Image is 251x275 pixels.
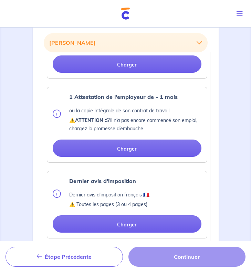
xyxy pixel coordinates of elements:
img: info.svg [53,110,61,118]
div: categoryName: employment-contract, userCategory: cdi-without-trial [47,87,207,163]
button: Charger [53,215,201,233]
p: Dernier avis d'imposition français 🇫🇷. [69,191,201,199]
p: ⚠️ Toutes les pages (3 ou 4 pages) [69,200,201,208]
button: Toggle navigation [231,5,251,23]
button: [PERSON_NAME] [44,33,208,52]
p: ⚠️ S'il n’a pas encore commencé son emploi, chargez la promesse d’embauche [69,116,201,133]
button: Charger [53,55,201,73]
button: Étape Précédente [6,247,123,267]
div: categoryName: tax-assessment, userCategory: cdi-without-trial [47,171,207,238]
span: Étape Précédente [45,253,92,260]
p: ou la copie Intégrale de son contrat de travail. [69,106,201,115]
strong: ATTENTION : [75,117,106,123]
img: Cautioneo [121,8,130,20]
button: Charger [53,140,201,157]
strong: 1 Attestation de l'employeur de - 1 mois [69,93,178,100]
strong: Dernier avis d'imposition [69,177,136,184]
img: info.svg [53,190,61,198]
